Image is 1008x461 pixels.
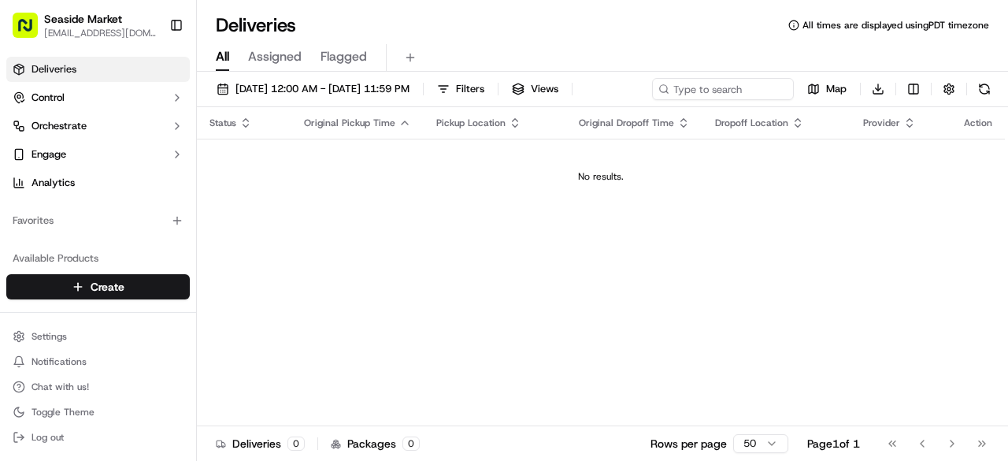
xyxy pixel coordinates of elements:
[31,431,64,444] span: Log out
[6,426,190,448] button: Log out
[505,78,565,100] button: Views
[44,27,157,39] button: [EMAIL_ADDRESS][DOMAIN_NAME]
[31,406,94,418] span: Toggle Theme
[203,170,999,183] div: No results.
[6,246,190,271] div: Available Products
[31,91,65,105] span: Control
[31,176,75,190] span: Analytics
[44,11,122,27] button: Seaside Market
[6,142,190,167] button: Engage
[31,355,87,368] span: Notifications
[6,57,190,82] a: Deliveries
[6,6,163,44] button: Seaside Market[EMAIL_ADDRESS][DOMAIN_NAME]
[650,436,727,452] p: Rows per page
[216,13,296,38] h1: Deliveries
[6,113,190,139] button: Orchestrate
[807,436,860,452] div: Page 1 of 1
[248,47,302,66] span: Assigned
[652,78,794,100] input: Type to search
[287,437,305,451] div: 0
[209,117,236,129] span: Status
[6,351,190,373] button: Notifications
[216,47,229,66] span: All
[973,78,995,100] button: Refresh
[6,274,190,299] button: Create
[715,117,788,129] span: Dropoff Location
[91,279,124,295] span: Create
[331,436,420,452] div: Packages
[964,117,992,129] div: Action
[31,119,87,133] span: Orchestrate
[6,208,190,233] div: Favorites
[402,437,420,451] div: 0
[6,85,190,110] button: Control
[321,47,367,66] span: Flagged
[209,78,417,100] button: [DATE] 12:00 AM - [DATE] 11:59 PM
[304,117,395,129] span: Original Pickup Time
[6,401,190,423] button: Toggle Theme
[31,330,67,343] span: Settings
[579,117,674,129] span: Original Dropoff Time
[863,117,900,129] span: Provider
[31,381,89,393] span: Chat with us!
[436,117,506,129] span: Pickup Location
[430,78,491,100] button: Filters
[802,19,989,32] span: All times are displayed using PDT timezone
[31,147,66,162] span: Engage
[6,170,190,195] a: Analytics
[531,82,558,96] span: Views
[800,78,854,100] button: Map
[6,325,190,348] button: Settings
[456,82,484,96] span: Filters
[826,82,847,96] span: Map
[31,62,76,76] span: Deliveries
[216,436,305,452] div: Deliveries
[6,376,190,398] button: Chat with us!
[235,82,409,96] span: [DATE] 12:00 AM - [DATE] 11:59 PM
